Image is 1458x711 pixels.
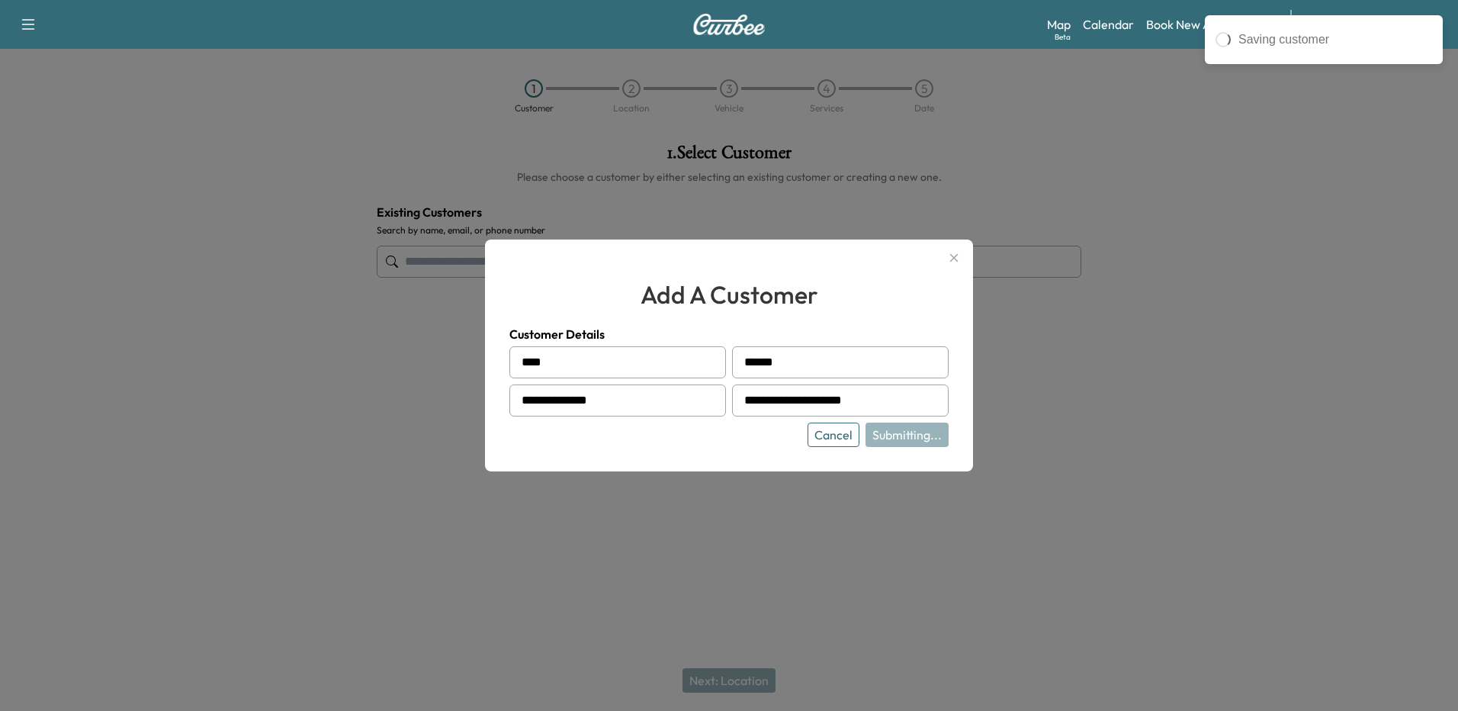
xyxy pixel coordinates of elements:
[1055,31,1071,43] div: Beta
[808,423,859,447] button: Cancel
[1083,15,1134,34] a: Calendar
[509,325,949,343] h4: Customer Details
[1047,15,1071,34] a: MapBeta
[1238,31,1432,49] div: Saving customer
[692,14,766,35] img: Curbee Logo
[1146,15,1275,34] a: Book New Appointment
[509,276,949,313] h2: add a customer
